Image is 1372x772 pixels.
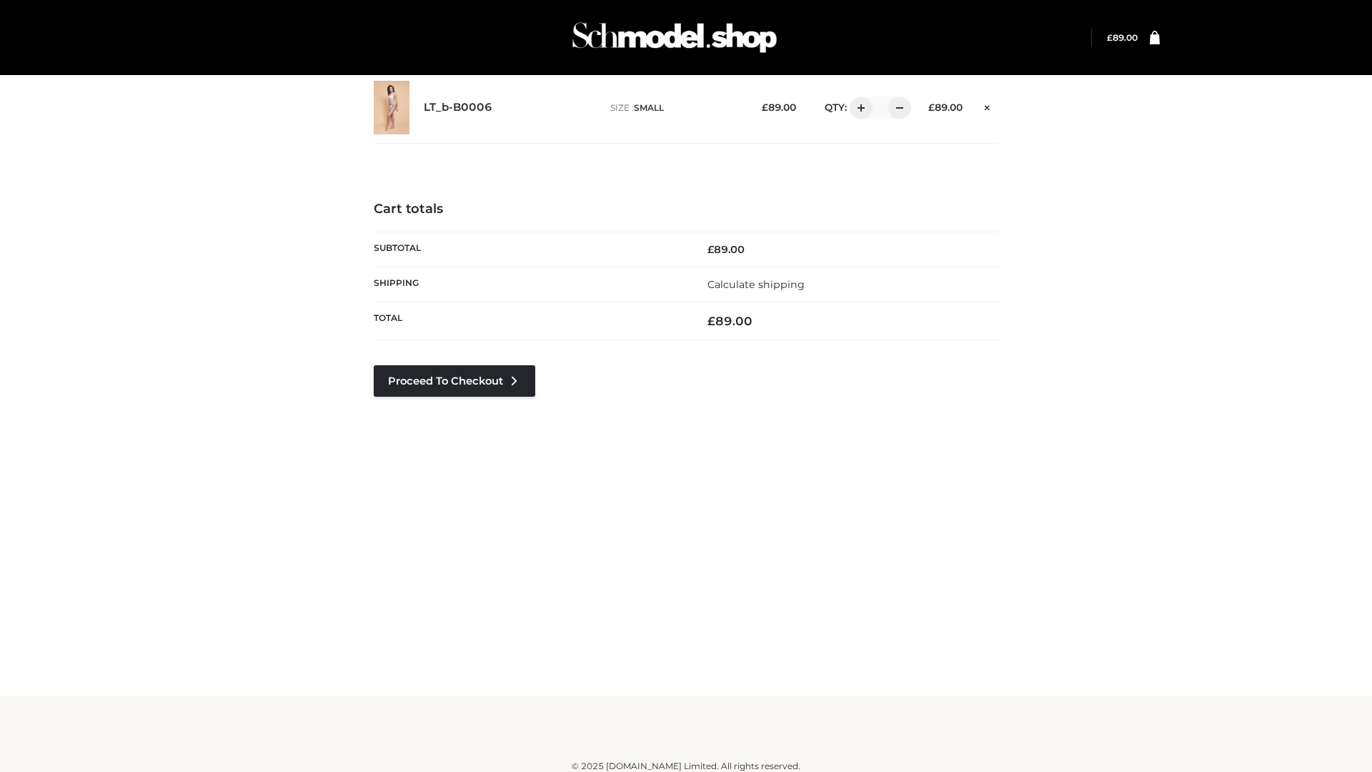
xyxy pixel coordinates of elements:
span: £ [928,102,935,113]
a: LT_b-B0006 [424,101,492,114]
span: £ [1107,32,1113,43]
bdi: 89.00 [928,102,963,113]
img: LT_b-B0006 - SMALL [374,81,409,134]
span: £ [707,243,714,256]
div: QTY: [810,96,906,119]
th: Shipping [374,267,686,302]
span: SMALL [634,102,664,113]
a: £89.00 [1107,32,1138,43]
p: size : [610,102,740,114]
bdi: 89.00 [762,102,796,113]
img: Schmodel Admin 964 [567,9,782,66]
a: Proceed to Checkout [374,365,535,397]
h4: Cart totals [374,202,998,217]
th: Total [374,302,686,340]
span: £ [762,102,768,113]
span: £ [707,314,715,328]
bdi: 89.00 [707,243,745,256]
bdi: 89.00 [1107,32,1138,43]
bdi: 89.00 [707,314,752,328]
th: Subtotal [374,232,686,267]
a: Remove this item [977,96,998,115]
a: Calculate shipping [707,278,805,291]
